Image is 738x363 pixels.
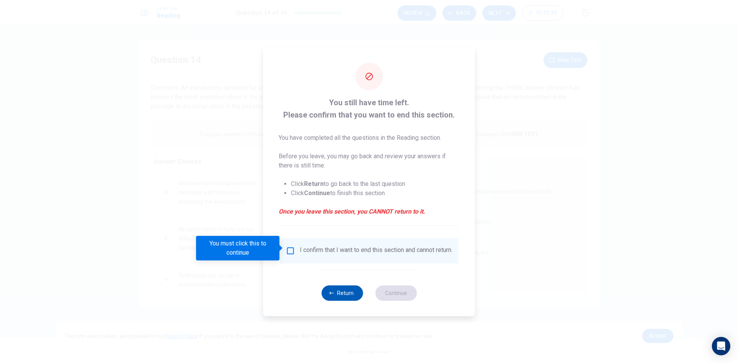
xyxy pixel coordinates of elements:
[279,207,460,216] em: Once you leave this section, you CANNOT return to it.
[321,285,363,301] button: Return
[304,189,330,197] strong: Continue
[712,337,730,355] div: Open Intercom Messenger
[286,246,295,255] span: You must click this to continue
[304,180,324,187] strong: Return
[196,236,279,260] div: You must click this to continue
[291,179,460,189] li: Click to go back to the last question
[279,152,460,170] p: Before you leave, you may go back and review your answers if there is still time.
[375,285,417,301] button: Continue
[279,133,460,143] p: You have completed all the questions in the Reading section.
[300,246,452,255] div: I confirm that I want to end this section and cannot return.
[279,96,460,121] span: You still have time left. Please confirm that you want to end this section.
[291,189,460,198] li: Click to finish this section.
